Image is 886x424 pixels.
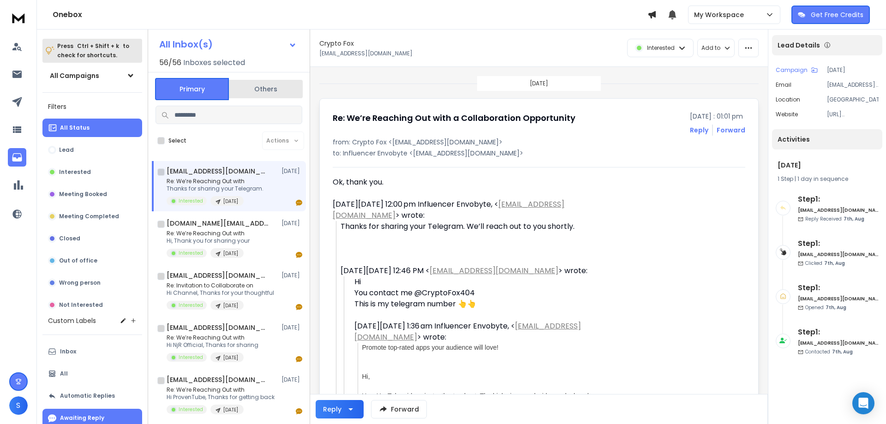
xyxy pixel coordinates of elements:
p: Not Interested [59,301,103,309]
button: Get Free Credits [791,6,870,24]
p: Lead [59,146,74,154]
p: [DATE] [281,376,302,383]
p: My Workspace [694,10,748,19]
h1: All Campaigns [50,71,99,80]
h1: [EMAIL_ADDRESS][DOMAIN_NAME] [167,323,268,332]
p: Meeting Booked [59,191,107,198]
button: Interested [42,163,142,181]
button: All Status [42,119,142,137]
h6: Step 1 : [798,327,879,338]
button: Reply [690,125,708,135]
p: Re: We’re Reaching Out with [167,178,263,185]
h1: Re: We’re Reaching Out with a Collaboration Opportunity [333,112,575,125]
label: Select [168,137,186,144]
div: This is my telegram number 👆👆 [354,299,602,310]
p: Interested [647,44,675,52]
h3: Filters [42,100,142,113]
div: Your YouTube videos instantly stood out. The high views and wide reach show how strongly your con... [362,391,602,411]
div: [DATE][DATE] 12:46 PM < > wrote: [341,265,602,276]
a: [EMAIL_ADDRESS][DOMAIN_NAME] [333,199,564,221]
h6: [EMAIL_ADDRESS][DOMAIN_NAME] [798,251,879,258]
p: [DATE] [281,272,302,279]
p: Awaiting Reply [60,414,104,422]
div: Open Intercom Messenger [852,392,874,414]
p: [DATE] [223,302,238,309]
button: Others [229,79,303,99]
p: [DATE] [223,406,238,413]
p: [GEOGRAPHIC_DATA] [827,96,879,103]
div: Activities [772,129,882,149]
p: Thanks for sharing your Telegram. [167,185,263,192]
p: Get Free Credits [811,10,863,19]
span: 1 Step [778,175,793,183]
button: Inbox [42,342,142,361]
p: All [60,370,68,377]
div: | [778,175,877,183]
p: Wrong person [59,279,101,287]
button: Closed [42,229,142,248]
p: Interested [59,168,91,176]
p: Out of office [59,257,97,264]
h1: Crypto Fox [319,39,354,48]
p: [DATE] [281,167,302,175]
span: 7th, Aug [844,215,864,222]
h1: [EMAIL_ADDRESS][DOMAIN_NAME] [167,271,268,280]
p: Re: We’re Reaching Out with [167,386,275,394]
span: 7th, Aug [824,260,845,267]
span: 1 day in sequence [797,175,848,183]
div: Hi [354,276,602,310]
p: Press to check for shortcuts. [57,42,129,60]
p: Campaign [776,66,808,74]
p: Inbox [60,348,76,355]
p: [DATE] [827,66,879,74]
p: All Status [60,124,90,131]
h1: [EMAIL_ADDRESS][DOMAIN_NAME] [167,375,268,384]
a: [EMAIL_ADDRESS][DOMAIN_NAME] [430,265,558,276]
button: Lead [42,141,142,159]
button: All Campaigns [42,66,142,85]
button: Reply [316,400,364,418]
div: Hi, [362,372,602,382]
h1: [DATE] [778,161,877,170]
p: [DATE] : 01:01 pm [690,112,745,121]
div: Thanks for sharing your Telegram. We’ll reach out to you shortly. [341,221,602,232]
p: Closed [59,235,80,242]
button: Meeting Completed [42,207,142,226]
p: [DATE] [223,250,238,257]
p: Interested [179,250,203,257]
p: Re: We’re Reaching Out with [167,334,258,341]
button: All [42,364,142,383]
span: Ctrl + Shift + k [76,41,120,51]
p: Opened [805,304,846,311]
span: 56 / 56 [159,57,181,68]
h1: [EMAIL_ADDRESS][DOMAIN_NAME] [167,167,268,176]
p: [DATE] [530,80,548,87]
button: Automatic Replies [42,387,142,405]
p: [DATE] [223,198,238,205]
button: Not Interested [42,296,142,314]
p: [DATE] [281,324,302,331]
p: Interested [179,354,203,361]
a: [EMAIL_ADDRESS][DOMAIN_NAME] [354,321,581,342]
span: 7th, Aug [832,348,853,355]
h6: [EMAIL_ADDRESS][DOMAIN_NAME] [798,340,879,346]
div: You contact me @CryptoFox404 [354,287,602,299]
p: Meeting Completed [59,213,119,220]
p: website [776,111,798,118]
p: Contacted [805,348,853,355]
button: Wrong person [42,274,142,292]
img: logo [9,9,28,26]
p: from: Crypto Fox <[EMAIL_ADDRESS][DOMAIN_NAME]> [333,137,745,147]
p: [EMAIL_ADDRESS][DOMAIN_NAME] [319,50,413,57]
button: S [9,396,28,415]
p: Re: We’re Reaching Out with [167,230,250,237]
p: [URL][DOMAIN_NAME] [827,111,879,118]
p: [DATE] [281,220,302,227]
button: Primary [155,78,229,100]
h6: Step 1 : [798,194,879,205]
p: Interested [179,406,203,413]
p: to: Influencer Envobyte <[EMAIL_ADDRESS][DOMAIN_NAME]> [333,149,745,158]
h1: [DOMAIN_NAME][EMAIL_ADDRESS][DOMAIN_NAME] [167,219,268,228]
h1: Onebox [53,9,647,20]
